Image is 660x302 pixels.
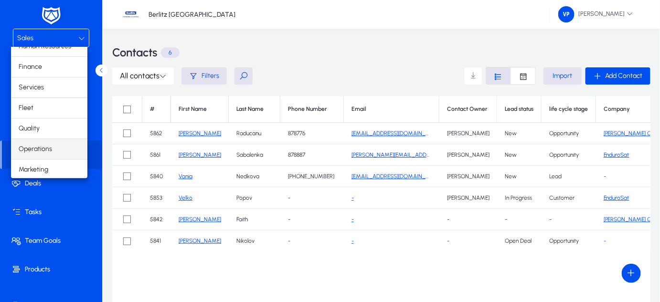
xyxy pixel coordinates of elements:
span: Services [19,82,44,93]
span: Marketing [19,164,48,175]
span: Finance [19,61,42,73]
span: Quality [19,123,40,134]
span: Operations [19,143,52,155]
span: Fleet [19,102,33,114]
